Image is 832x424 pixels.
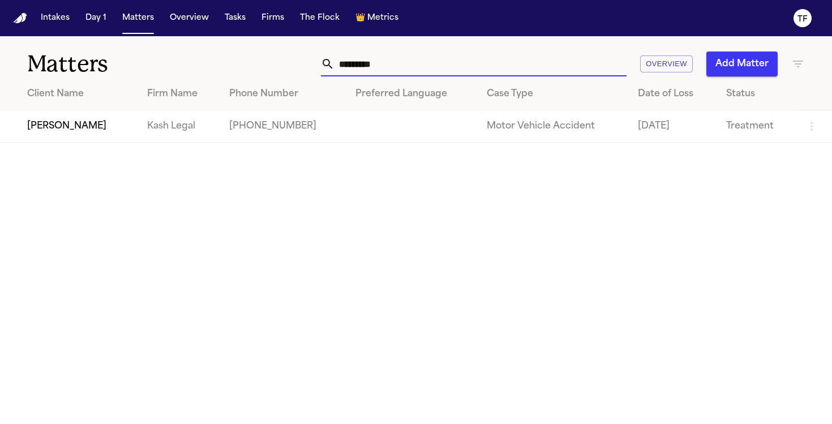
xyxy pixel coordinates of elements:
td: Motor Vehicle Accident [478,110,629,143]
button: crownMetrics [351,8,403,28]
div: Preferred Language [355,87,469,101]
button: Overview [640,55,693,73]
td: Treatment [717,110,796,143]
div: Phone Number [229,87,337,101]
td: Kash Legal [138,110,220,143]
button: Matters [118,8,158,28]
div: Case Type [487,87,620,101]
div: Status [726,87,787,101]
button: Overview [165,8,213,28]
div: Date of Loss [638,87,708,101]
button: Tasks [220,8,250,28]
button: Add Matter [706,52,778,76]
button: Intakes [36,8,74,28]
div: Client Name [27,87,129,101]
img: Finch Logo [14,13,27,24]
div: Firm Name [147,87,211,101]
button: Day 1 [81,8,111,28]
a: Home [14,13,27,24]
h1: Matters [27,50,243,78]
button: The Flock [295,8,344,28]
button: Firms [257,8,289,28]
td: [DATE] [629,110,717,143]
td: [PHONE_NUMBER] [220,110,346,143]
